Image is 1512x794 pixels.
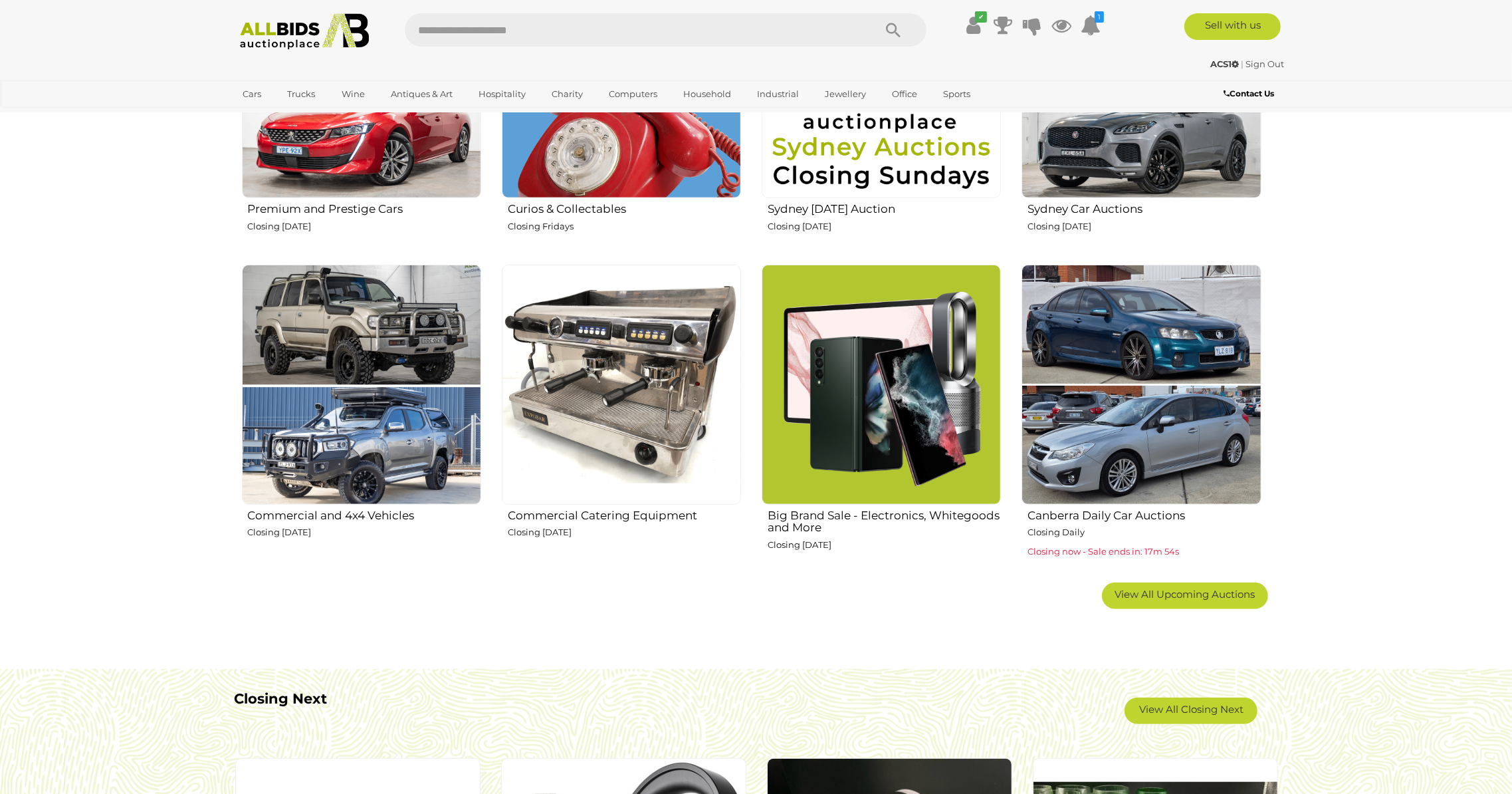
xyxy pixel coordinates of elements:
[501,264,741,573] a: Commercial Catering Equipment Closing [DATE]
[233,13,377,50] img: Allbids.com.au
[1115,588,1255,600] span: View All Upcoming Auctions
[1224,88,1274,98] b: Contact Us
[768,537,1001,553] p: Closing [DATE]
[964,13,984,37] a: ✔
[1211,59,1242,69] a: ACS1
[1102,583,1268,609] a: View All Upcoming Auctions
[508,219,741,234] p: Closing Fridays
[1027,525,1261,540] p: Closing Daily
[883,83,926,105] a: Office
[768,506,1001,534] h2: Big Brand Sale - Electronics, Whitegoods and More
[1224,86,1277,101] a: Contact Us
[761,264,1001,573] a: Big Brand Sale - Electronics, Whitegoods and More Closing [DATE]
[934,83,979,105] a: Sports
[768,219,1001,234] p: Closing [DATE]
[975,11,987,23] i: ✔
[1184,13,1281,40] a: Sell with us
[1242,59,1244,69] span: |
[748,83,808,105] a: Industrial
[1246,59,1285,69] a: Sign Out
[543,83,592,105] a: Charity
[382,83,461,105] a: Antiques & Art
[242,265,481,504] img: Commercial and 4x4 Vehicles
[508,199,741,215] h2: Curios & Collectables
[333,83,374,105] a: Wine
[675,83,740,105] a: Household
[1027,199,1261,215] h2: Sydney Car Auctions
[1211,59,1240,69] strong: ACS1
[860,13,926,47] button: Search
[508,525,741,540] p: Closing [DATE]
[235,105,346,127] a: [GEOGRAPHIC_DATA]
[1027,506,1261,522] h2: Canberra Daily Car Auctions
[1021,264,1261,573] a: Canberra Daily Car Auctions Closing Daily Closing now - Sale ends in: 17m 54s
[762,265,1001,504] img: Big Brand Sale - Electronics, Whitegoods and More
[1081,13,1101,37] a: 1
[1125,698,1257,724] a: View All Closing Next
[1022,265,1261,504] img: Canberra Daily Car Auctions
[1095,11,1104,23] i: 1
[1027,546,1179,557] span: Closing now - Sale ends in: 17m 54s
[248,506,481,522] h2: Commercial and 4x4 Vehicles
[248,525,481,540] p: Closing [DATE]
[816,83,875,105] a: Jewellery
[1027,219,1261,234] p: Closing [DATE]
[248,219,481,234] p: Closing [DATE]
[470,83,534,105] a: Hospitality
[248,199,481,215] h2: Premium and Prestige Cars
[600,83,666,105] a: Computers
[508,506,741,522] h2: Commercial Catering Equipment
[235,83,270,105] a: Cars
[241,264,481,573] a: Commercial and 4x4 Vehicles Closing [DATE]
[768,199,1001,215] h2: Sydney [DATE] Auction
[279,83,324,105] a: Trucks
[502,265,741,504] img: Commercial Catering Equipment
[235,690,328,707] b: Closing Next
